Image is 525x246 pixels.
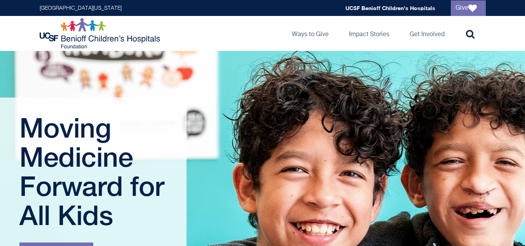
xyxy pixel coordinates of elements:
[40,5,122,11] a: [GEOGRAPHIC_DATA][US_STATE]
[403,16,451,51] a: Get Involved
[19,113,169,230] h1: Moving Medicine Forward for All Kids
[345,5,435,11] a: UCSF Benioff Children's Hospitals
[286,16,335,51] a: Ways to Give
[451,0,486,16] a: Give
[343,16,396,51] a: Impact Stories
[40,18,162,49] img: Logo for UCSF Benioff Children's Hospitals Foundation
